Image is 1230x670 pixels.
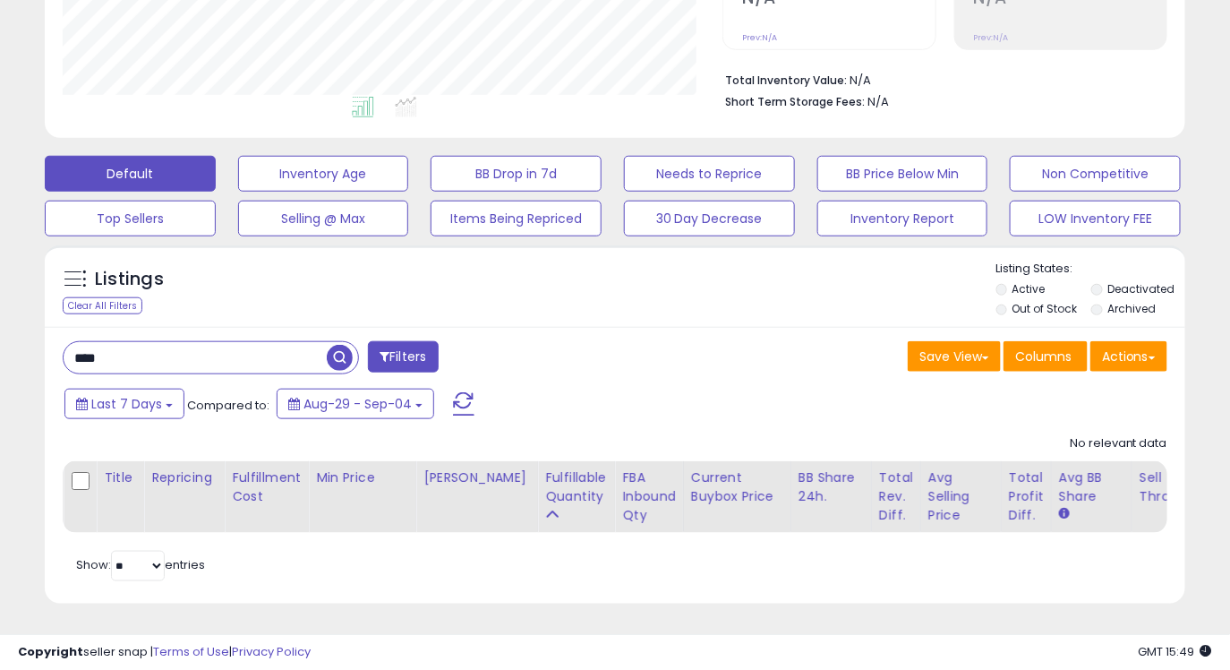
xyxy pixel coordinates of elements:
button: Inventory Age [238,156,409,192]
button: Non Competitive [1010,156,1181,192]
button: Default [45,156,216,192]
label: Archived [1107,301,1156,316]
button: Top Sellers [45,201,216,236]
small: Prev: N/A [742,32,777,43]
div: Clear All Filters [63,297,142,314]
span: Compared to: [187,397,269,414]
span: Columns [1015,348,1072,365]
button: BB Price Below Min [817,156,988,192]
button: Items Being Repriced [431,201,602,236]
div: Total Profit Diff. [1009,468,1044,525]
button: LOW Inventory FEE [1010,201,1181,236]
div: Fulfillment Cost [232,468,301,506]
button: Actions [1090,341,1167,372]
div: No relevant data [1070,435,1167,452]
small: Prev: N/A [974,32,1009,43]
div: Avg BB Share [1059,468,1124,506]
span: N/A [867,93,889,110]
button: Columns [1004,341,1088,372]
h5: Listings [95,267,164,292]
span: Show: entries [76,556,205,573]
strong: Copyright [18,643,83,660]
button: Aug-29 - Sep-04 [277,389,434,419]
div: Avg Selling Price [928,468,994,525]
span: Aug-29 - Sep-04 [303,395,412,413]
button: Inventory Report [817,201,988,236]
button: Filters [368,341,438,373]
button: Save View [908,341,1001,372]
div: Sell Through [1140,468,1199,506]
div: seller snap | | [18,644,311,661]
button: Needs to Reprice [624,156,795,192]
div: Min Price [316,468,408,487]
label: Active [1012,281,1046,296]
div: Current Buybox Price [691,468,783,506]
p: Listing States: [996,261,1186,278]
div: [PERSON_NAME] [423,468,530,487]
div: Total Rev. Diff. [879,468,913,525]
div: Title [104,468,136,487]
button: 30 Day Decrease [624,201,795,236]
div: Repricing [151,468,217,487]
button: Last 7 Days [64,389,184,419]
button: Selling @ Max [238,201,409,236]
li: N/A [725,68,1154,90]
span: Last 7 Days [91,395,162,413]
a: Privacy Policy [232,643,311,660]
small: Avg BB Share. [1059,506,1070,522]
div: BB Share 24h. [799,468,864,506]
b: Short Term Storage Fees: [725,94,865,109]
div: Fulfillable Quantity [545,468,607,506]
button: BB Drop in 7d [431,156,602,192]
a: Terms of Use [153,643,229,660]
b: Total Inventory Value: [725,73,847,88]
div: FBA inbound Qty [622,468,676,525]
span: 2025-09-12 15:49 GMT [1139,643,1212,660]
label: Deactivated [1107,281,1174,296]
label: Out of Stock [1012,301,1078,316]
